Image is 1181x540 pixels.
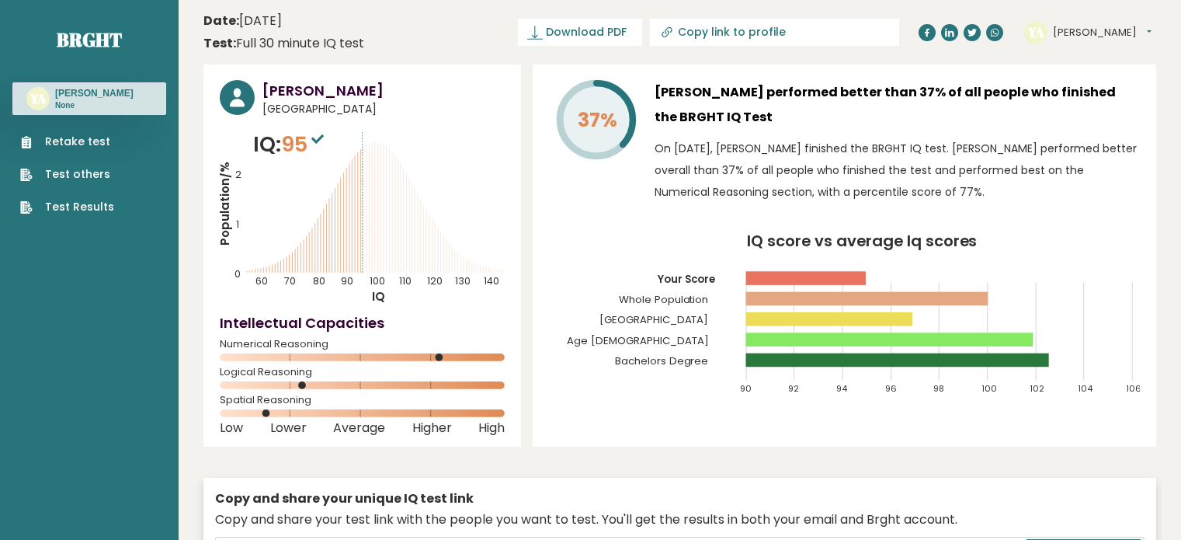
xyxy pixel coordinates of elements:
text: YA [1027,23,1044,40]
a: Brght [57,27,122,52]
span: Higher [412,425,452,431]
h3: [PERSON_NAME] performed better than 37% of all people who finished the BRGHT IQ Test [655,80,1140,130]
a: Retake test [20,134,114,150]
span: Average [333,425,385,431]
tspan: 0 [234,267,241,280]
tspan: 106 [1127,382,1142,395]
tspan: 130 [455,274,471,287]
tspan: Age [DEMOGRAPHIC_DATA] [567,333,709,348]
time: [DATE] [203,12,282,30]
h3: [PERSON_NAME] [262,80,505,101]
tspan: 140 [484,274,499,287]
span: Logical Reasoning [220,369,505,375]
tspan: 102 [1030,382,1044,395]
span: Lower [270,425,307,431]
tspan: 70 [284,274,296,287]
b: Test: [203,34,236,52]
span: 95 [281,130,328,159]
p: None [55,100,134,111]
tspan: 1 [236,218,239,231]
span: High [478,425,505,431]
a: Test others [20,166,114,183]
a: Test Results [20,199,114,215]
tspan: 92 [788,382,799,395]
text: YA [30,89,47,107]
tspan: 60 [256,274,269,287]
b: Date: [203,12,239,30]
h3: [PERSON_NAME] [55,87,134,99]
span: Low [220,425,243,431]
tspan: [GEOGRAPHIC_DATA] [599,312,709,327]
tspan: IQ [372,288,385,305]
h4: Intellectual Capacities [220,312,505,333]
span: Spatial Reasoning [220,397,505,403]
tspan: Population/% [217,162,233,246]
tspan: Your Score [657,272,716,287]
tspan: 100 [981,382,997,395]
tspan: 90 [341,274,353,287]
tspan: 94 [837,382,849,395]
span: Download PDF [546,24,627,40]
div: Full 30 minute IQ test [203,34,364,53]
tspan: 120 [427,274,443,287]
tspan: 110 [399,274,412,287]
div: Copy and share your test link with the people you want to test. You'll get the results in both yo... [215,510,1145,529]
tspan: Whole Population [619,292,709,307]
tspan: 90 [740,382,752,395]
a: Download PDF [518,19,642,46]
p: On [DATE], [PERSON_NAME] finished the BRGHT IQ test. [PERSON_NAME] performed better overall than ... [655,138,1140,203]
tspan: IQ score vs average Iq scores [747,230,978,252]
tspan: 80 [313,274,325,287]
tspan: 100 [370,274,385,287]
tspan: 96 [885,382,897,395]
tspan: 98 [933,382,944,395]
tspan: 37% [578,106,617,134]
p: IQ: [253,129,328,160]
div: Copy and share your unique IQ test link [215,489,1145,508]
span: [GEOGRAPHIC_DATA] [262,101,505,117]
tspan: Bachelors Degree [615,354,709,368]
tspan: 104 [1079,382,1094,395]
span: Numerical Reasoning [220,341,505,347]
button: [PERSON_NAME] [1053,25,1151,40]
tspan: 2 [235,168,241,181]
